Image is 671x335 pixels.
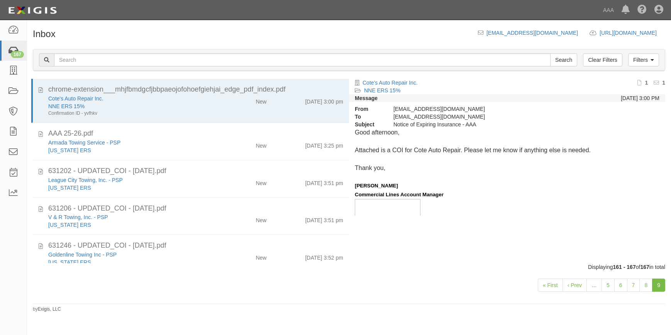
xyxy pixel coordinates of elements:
div: [DATE] 3:00 pm [305,95,343,105]
p: Good afternoon, [355,128,659,137]
div: Texas ERS [48,258,215,266]
div: NNE ERS 15% [48,102,215,110]
div: V & R Towing, Inc. - PSP [48,213,215,221]
div: New [256,251,266,262]
small: by [33,306,61,313]
img: A black text on a white background Description automatically generated [355,199,420,226]
a: ‹ Prev [563,279,587,292]
div: Goldenline Towing Inc - PSP [48,251,215,258]
a: Armada Towing Service - PSP [48,139,120,146]
div: Texas ERS [48,221,215,229]
a: Cote's Auto Repair Inc. [48,95,103,102]
h1: Inbox [33,29,56,39]
div: [DATE] 3:51 pm [305,213,343,224]
div: [DATE] 3:51 pm [305,176,343,187]
div: New [256,139,266,150]
a: … [586,279,602,292]
strong: From [349,105,388,113]
a: [URL][DOMAIN_NAME] [600,30,665,36]
div: New [256,213,266,224]
a: Filters [628,53,659,66]
a: NNE ERS 15% [48,103,85,109]
span: [PERSON_NAME] [355,183,398,189]
div: Notice of Expiring Insurance - AAA [388,121,580,128]
div: Confirmation ID - yvfhkv [48,110,215,117]
a: Cote's Auto Repair Inc. [363,80,418,86]
div: [DATE] 3:00 PM [621,94,659,102]
b: 1 [645,80,648,86]
div: [DATE] 3:52 pm [305,251,343,262]
b: 161 - 167 [613,264,636,270]
input: Search [550,53,577,66]
a: 6 [614,279,627,292]
a: [US_STATE] ERS [48,222,91,228]
div: 631202 - UPDATED_COI - 8.15.2026.pdf [48,166,343,176]
a: Clear Filters [583,53,622,66]
div: 167 [11,51,24,58]
a: Exigis, LLC [38,306,61,312]
a: [US_STATE] ERS [48,147,91,153]
a: [US_STATE] ERS [48,259,91,265]
a: V & R Towing, Inc. - PSP [48,214,108,220]
div: agreement-te4r9v@ace.complianz.com [388,113,580,121]
a: [US_STATE] ERS [48,185,91,191]
div: New [256,176,266,187]
strong: To [349,113,388,121]
div: chrome-extension___mhjfbmdgcfjbbpaeojofohoefgiehjai_edge_pdf_index.pdf [48,85,343,95]
input: Search [54,53,551,66]
div: New [256,95,266,105]
p: Attached is a COI for Cote Auto Repair. Please let me know if anything else is needed. [355,146,659,155]
b: 167 [640,264,649,270]
div: 631246 - UPDATED_COI - 8.15.2026.pdf [48,241,343,251]
a: 9 [652,279,665,292]
strong: Message [355,95,378,101]
a: AAA [599,2,618,18]
div: League City Towing, Inc. - PSP [48,176,215,184]
a: 8 [639,279,652,292]
strong: Subject [349,121,388,128]
span: Commercial Lines Account Manager [355,192,444,197]
a: League City Towing, Inc. - PSP [48,177,123,183]
div: Texas ERS [48,184,215,192]
i: Help Center - Complianz [637,5,647,15]
a: Goldenline Towing Inc - PSP [48,252,117,258]
a: [EMAIL_ADDRESS][DOMAIN_NAME] [486,30,578,36]
div: [EMAIL_ADDRESS][DOMAIN_NAME] [388,105,580,113]
b: 1 [662,80,665,86]
div: 631206 - UPDATED_COI - 8.15.2026.pdf [48,204,343,214]
div: Cote's Auto Repair Inc. [48,95,215,102]
a: 7 [627,279,640,292]
div: Texas ERS [48,146,215,154]
div: AAA 25-26.pdf [48,129,343,139]
a: « First [538,279,563,292]
a: 5 [602,279,615,292]
div: Displaying of in total [27,263,671,271]
img: logo-5460c22ac91f19d4615b14bd174203de0afe785f0fc80cf4dbbc73dc1793850b.png [6,3,59,17]
div: [DATE] 3:25 pm [305,139,343,150]
a: NNE ERS 15% [364,87,400,94]
p: Thank you, [355,164,659,173]
div: Armada Towing Service - PSP [48,139,215,146]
